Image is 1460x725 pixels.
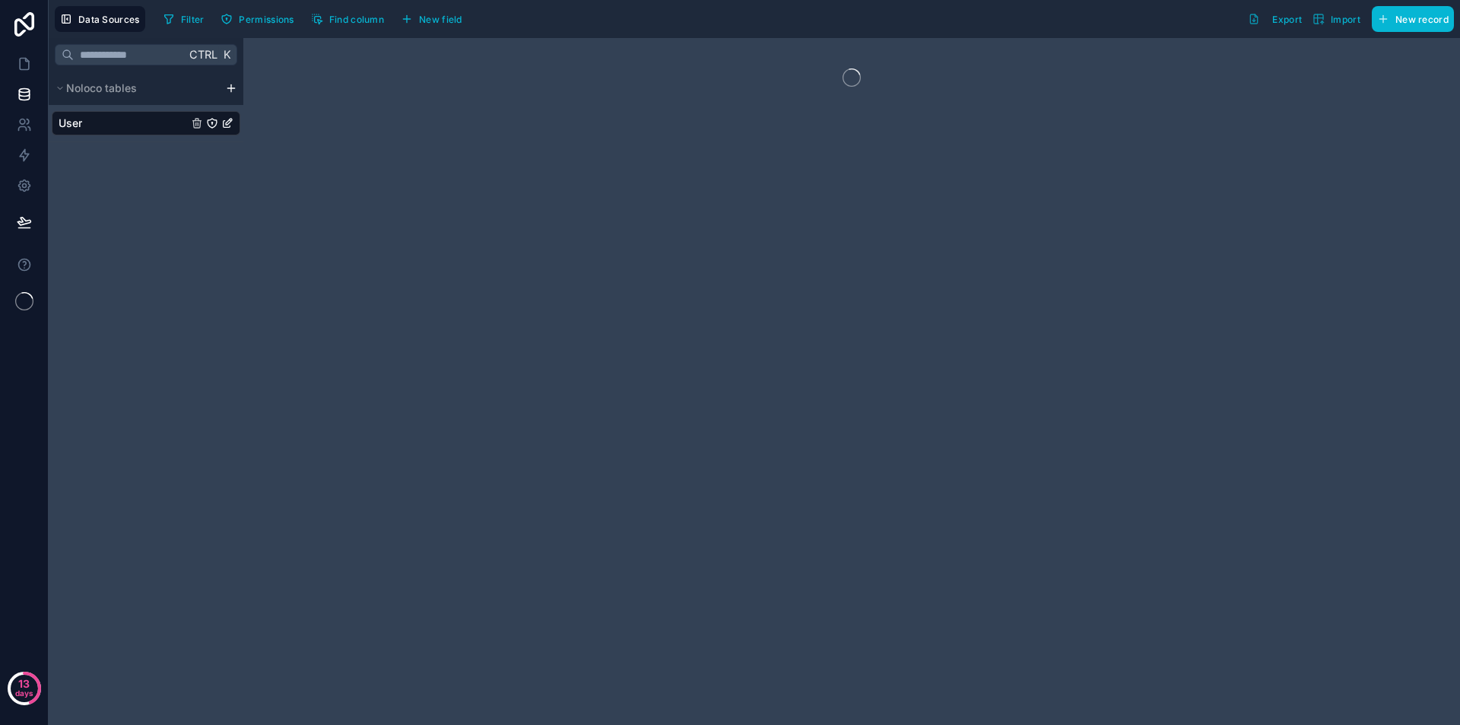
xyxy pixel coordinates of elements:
button: Filter [157,8,210,30]
p: 13 [18,676,30,692]
div: User [52,111,240,135]
span: Export [1272,14,1302,25]
p: days [15,682,33,704]
span: New record [1395,14,1449,25]
button: New field [395,8,468,30]
button: Permissions [215,8,299,30]
span: K [221,49,232,60]
button: Import [1307,6,1366,32]
button: Noloco tables [52,78,219,99]
button: Export [1243,6,1307,32]
span: Noloco tables [66,81,137,96]
a: Permissions [215,8,305,30]
button: Data Sources [55,6,145,32]
span: Ctrl [188,45,219,64]
a: New record [1366,6,1454,32]
span: User [59,116,82,131]
a: User [59,116,188,131]
span: Filter [181,14,205,25]
span: New field [419,14,462,25]
span: Permissions [239,14,294,25]
button: Find column [306,8,389,30]
button: New record [1372,6,1454,32]
span: Data Sources [78,14,140,25]
span: Import [1331,14,1360,25]
span: Find column [329,14,384,25]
